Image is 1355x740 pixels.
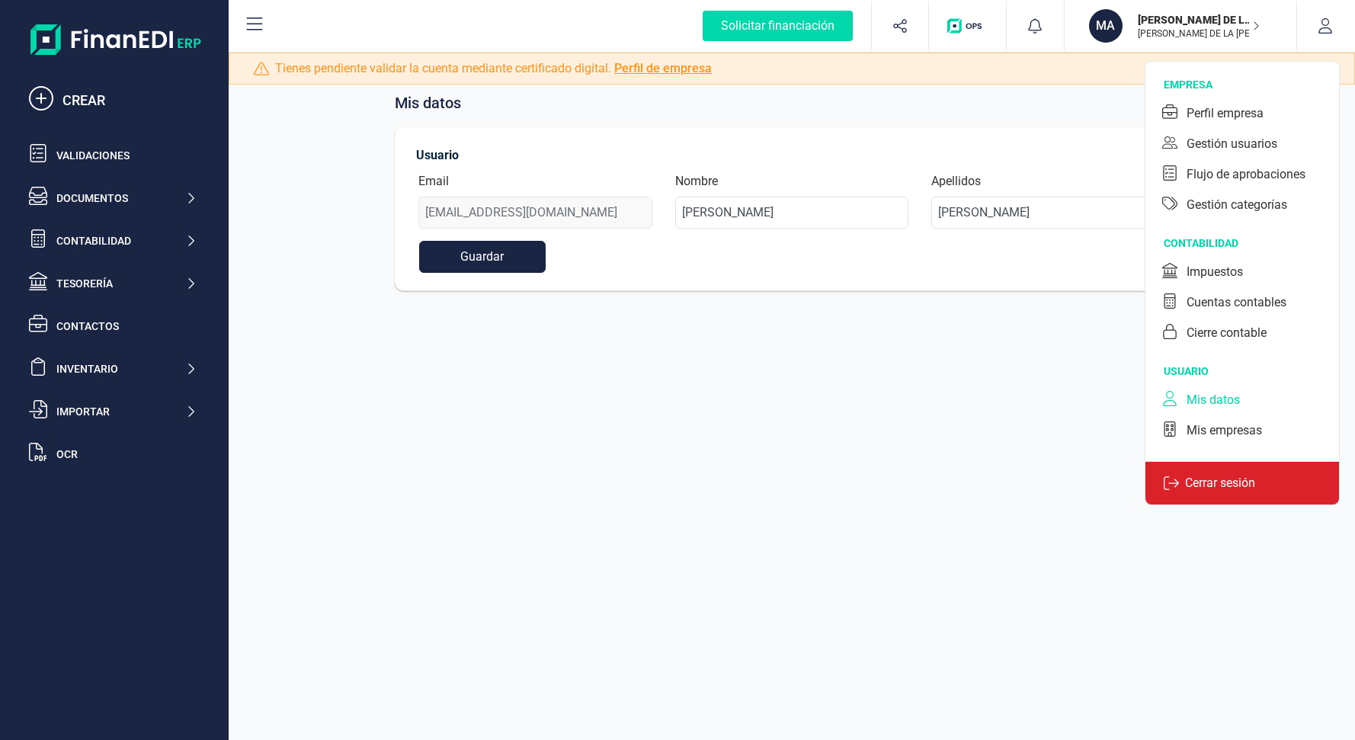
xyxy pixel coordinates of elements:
[1187,421,1262,440] div: Mis empresas
[56,447,197,462] div: OCR
[1187,324,1267,342] div: Cierre contable
[56,148,197,163] div: Validaciones
[416,148,459,162] b: Usuario
[419,241,546,273] button: Guardar
[418,172,449,191] label: Email
[56,276,185,291] div: Tesorería
[56,233,185,248] div: Contabilidad
[62,90,197,111] div: CREAR
[56,404,185,419] div: Importar
[395,91,461,114] span: Mis datos
[675,197,909,229] input: Introduce tu nombre
[703,11,853,41] div: Solicitar financiación
[614,61,712,75] a: Perfil de empresa
[56,191,185,206] div: Documentos
[275,59,712,78] span: Tienes pendiente validar la cuenta mediante certificado digital.
[1179,474,1261,492] p: Cerrar sesión
[1187,135,1277,153] div: Gestión usuarios
[1187,293,1286,312] div: Cuentas contables
[1164,235,1339,251] div: contabilidad
[1138,12,1260,27] p: [PERSON_NAME] DE LA [PERSON_NAME]
[947,18,988,34] img: Logo de OPS
[675,172,718,191] label: Nombre
[1083,2,1278,50] button: MA[PERSON_NAME] DE LA [PERSON_NAME][PERSON_NAME] DE LA [PERSON_NAME]
[1164,364,1339,379] div: usuario
[1138,27,1260,40] p: [PERSON_NAME] DE LA [PERSON_NAME]
[931,172,981,191] label: Apellidos
[1164,77,1339,92] div: empresa
[1187,165,1305,184] div: Flujo de aprobaciones
[1187,196,1287,214] div: Gestión categorías
[684,2,871,50] button: Solicitar financiación
[1089,9,1123,43] div: MA
[931,197,1165,229] input: Introduce tu apellido
[1187,391,1240,409] div: Mis datos
[938,2,997,50] button: Logo de OPS
[56,319,197,334] div: Contactos
[1187,263,1243,281] div: Impuestos
[56,361,185,376] div: Inventario
[1187,104,1264,123] div: Perfil empresa
[30,24,201,55] img: Logo Finanedi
